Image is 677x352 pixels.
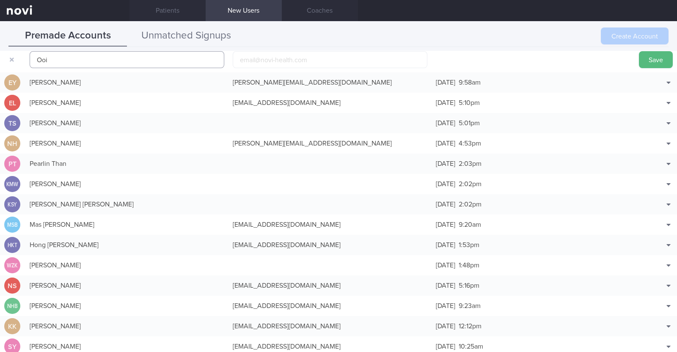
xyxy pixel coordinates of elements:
[459,262,479,269] span: 1:48pm
[8,25,127,47] button: Premade Accounts
[436,140,455,147] span: [DATE]
[436,181,455,187] span: [DATE]
[436,242,455,248] span: [DATE]
[4,318,20,335] div: KK
[25,297,228,314] div: [PERSON_NAME]
[228,74,432,91] div: [PERSON_NAME][EMAIL_ADDRESS][DOMAIN_NAME]
[639,51,673,68] button: Save
[127,25,245,47] button: Unmatched Signups
[228,216,432,233] div: [EMAIL_ADDRESS][DOMAIN_NAME]
[6,176,19,192] div: KMW
[25,94,228,111] div: [PERSON_NAME]
[459,242,479,248] span: 1:53pm
[6,217,19,233] div: MSB
[25,257,228,274] div: [PERSON_NAME]
[4,74,20,91] div: EY
[436,343,455,350] span: [DATE]
[25,155,228,172] div: Pearlin Than
[4,156,20,172] div: PT
[459,120,480,126] span: 5:01pm
[459,140,481,147] span: 4:53pm
[459,201,482,208] span: 2:02pm
[459,181,482,187] span: 2:02pm
[228,135,432,152] div: [PERSON_NAME][EMAIL_ADDRESS][DOMAIN_NAME]
[25,277,228,294] div: [PERSON_NAME]
[436,201,455,208] span: [DATE]
[436,221,455,228] span: [DATE]
[4,95,20,111] div: EL
[459,221,481,228] span: 9:20am
[436,99,455,106] span: [DATE]
[459,160,482,167] span: 2:03pm
[459,99,480,106] span: 5:10pm
[436,120,455,126] span: [DATE]
[6,196,19,213] div: KSY
[228,318,432,335] div: [EMAIL_ADDRESS][DOMAIN_NAME]
[25,216,228,233] div: Mas [PERSON_NAME]
[25,74,228,91] div: [PERSON_NAME]
[228,94,432,111] div: [EMAIL_ADDRESS][DOMAIN_NAME]
[228,277,432,294] div: [EMAIL_ADDRESS][DOMAIN_NAME]
[233,51,427,68] input: email@novi-health.com
[6,257,19,274] div: WZK
[30,51,224,68] input: John Doe
[228,297,432,314] div: [EMAIL_ADDRESS][DOMAIN_NAME]
[436,302,455,309] span: [DATE]
[459,343,483,350] span: 10:25am
[459,302,481,309] span: 9:23am
[436,160,455,167] span: [DATE]
[4,278,20,294] div: NS
[459,79,481,86] span: 9:58am
[4,115,20,132] div: TS
[436,262,455,269] span: [DATE]
[25,196,228,213] div: [PERSON_NAME] [PERSON_NAME]
[6,298,19,314] div: NHB
[436,323,455,330] span: [DATE]
[4,135,20,152] div: NH
[459,282,479,289] span: 5:16pm
[459,323,482,330] span: 12:12pm
[25,115,228,132] div: [PERSON_NAME]
[25,135,228,152] div: [PERSON_NAME]
[25,176,228,192] div: [PERSON_NAME]
[25,236,228,253] div: Hong [PERSON_NAME]
[436,79,455,86] span: [DATE]
[25,318,228,335] div: [PERSON_NAME]
[6,237,19,253] div: HKT
[436,282,455,289] span: [DATE]
[228,236,432,253] div: [EMAIL_ADDRESS][DOMAIN_NAME]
